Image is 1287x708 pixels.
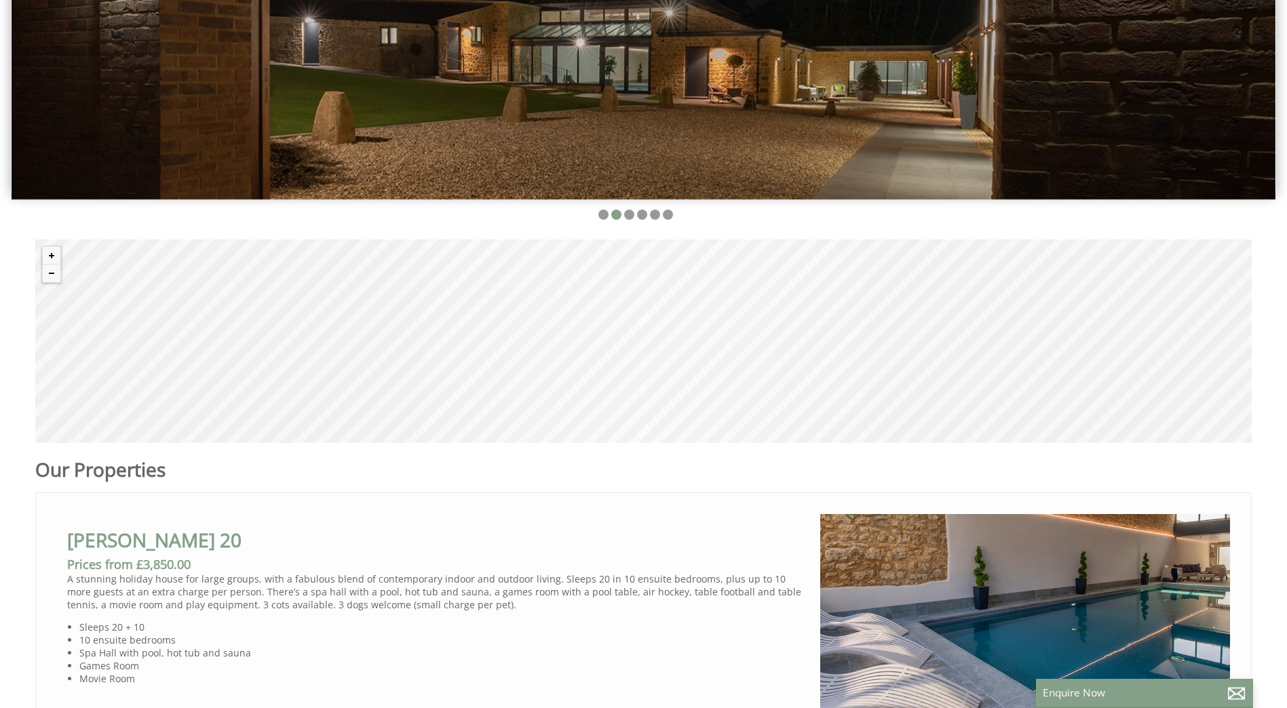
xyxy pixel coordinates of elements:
button: Zoom in [43,247,60,264]
canvas: Map [35,239,1252,443]
li: Movie Room [79,672,809,685]
li: Games Room [79,659,809,672]
h3: Prices from £3,850.00 [67,556,809,572]
p: Enquire Now [1043,686,1246,700]
li: Spa Hall with pool, hot tub and sauna [79,646,809,659]
li: 10 ensuite bedrooms [79,633,809,646]
p: A stunning holiday house for large groups, with a fabulous blend of contemporary indoor and outdo... [67,572,809,611]
a: [PERSON_NAME] 20 [67,527,242,553]
li: Sleeps 20 + 10 [79,621,809,633]
button: Zoom out [43,264,60,282]
h1: Our Properties [35,456,826,482]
